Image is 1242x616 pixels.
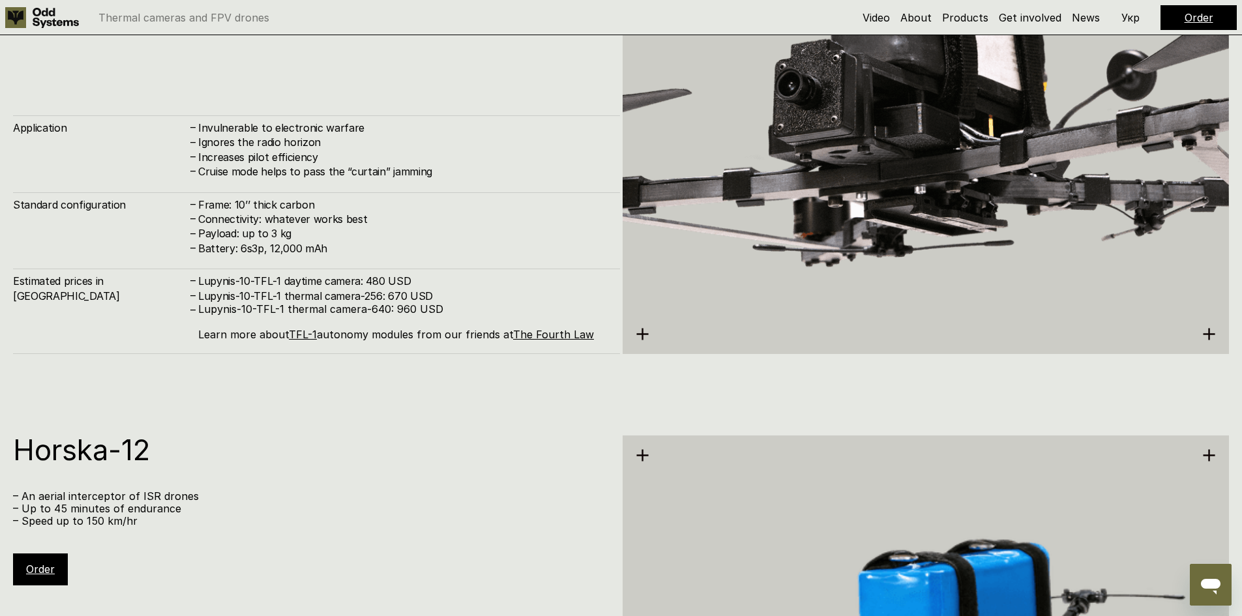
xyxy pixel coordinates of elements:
[98,12,269,23] p: Thermal cameras and FPV drones
[190,134,196,149] h4: –
[190,273,196,287] h4: –
[198,150,607,164] h4: Increases pilot efficiency
[190,241,196,255] h4: –
[513,328,594,341] a: The Fourth Law
[1190,564,1232,606] iframe: Button to launch messaging window, conversation in progress
[190,197,196,211] h4: –
[198,274,607,288] h4: Lupynis-10-TFL-1 daytime camera: 480 USD
[13,490,607,503] p: – An aerial interceptor of ISR drones
[13,274,189,303] h4: Estimated prices in [GEOGRAPHIC_DATA]
[900,11,932,24] a: About
[1185,11,1213,24] a: Order
[1121,12,1140,23] p: Укр
[198,164,607,179] h4: Cruise mode helps to pass the “curtain” jamming
[198,289,607,303] h4: Lupynis-10-TFL-1 thermal camera-256: 670 USD
[13,121,189,135] h4: Application
[863,11,890,24] a: Video
[26,563,55,576] a: Order
[190,288,196,302] h4: –
[198,226,607,241] h4: Payload: up to 3 kg
[190,149,196,164] h4: –
[13,515,607,527] p: – Speed up to 150 km/hr
[198,198,607,212] h4: Frame: 10’’ thick carbon
[190,164,196,178] h4: –
[13,198,189,212] h4: Standard configuration
[942,11,988,24] a: Products
[198,121,607,135] h4: Invulnerable to electronic warfare
[1072,11,1100,24] a: News
[13,503,607,515] p: – Up to 45 minutes of endurance
[198,135,607,149] h4: Ignores the radio horizon
[198,241,607,256] h4: Battery: 6s3p, 12,000 mAh
[190,211,196,226] h4: –
[190,302,196,317] h4: –
[190,226,196,240] h4: –
[13,435,607,464] h1: Horska-12
[999,11,1061,24] a: Get involved
[198,303,607,341] p: Lupynis-10-TFL-1 thermal camera-640: 960 USD Learn more about autonomy modules from our friends at
[198,212,607,226] h4: Connectivity: whatever works best
[289,328,317,341] a: TFL-1
[190,120,196,134] h4: –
